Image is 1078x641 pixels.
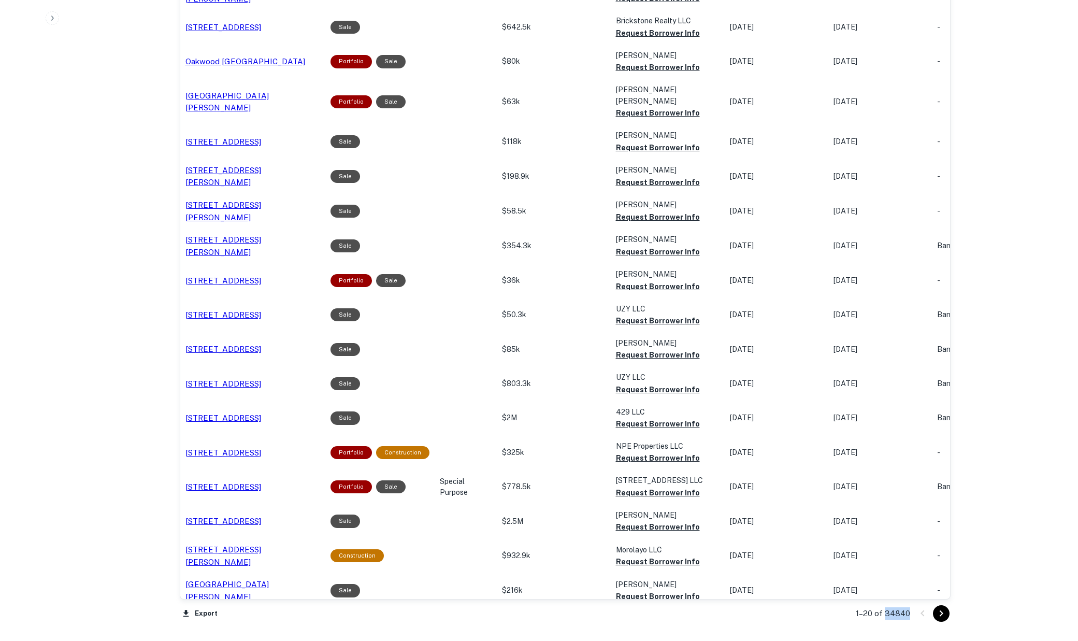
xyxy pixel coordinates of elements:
[937,206,1020,217] p: -
[616,234,720,245] p: [PERSON_NAME]
[330,135,360,148] div: Sale
[330,205,360,218] div: Sale
[185,164,320,189] a: [STREET_ADDRESS][PERSON_NAME]
[730,206,823,217] p: [DATE]
[616,544,720,555] p: Morolayo LLC
[330,274,372,287] div: This is a portfolio loan with 3 properties
[330,480,372,493] div: This is a portfolio loan with 2 properties
[502,240,606,251] p: $354.3k
[616,590,700,603] button: Request Borrower Info
[730,550,823,561] p: [DATE]
[616,372,720,383] p: UZY LLC
[185,309,320,321] a: [STREET_ADDRESS]
[616,176,700,189] button: Request Borrower Info
[833,206,927,217] p: [DATE]
[616,349,700,361] button: Request Borrower Info
[616,84,720,107] p: [PERSON_NAME] [PERSON_NAME]
[833,240,927,251] p: [DATE]
[330,584,360,597] div: Sale
[933,605,950,622] button: Go to next page
[185,378,320,390] a: [STREET_ADDRESS]
[330,515,360,528] div: Sale
[502,550,606,561] p: $932.9k
[185,544,320,568] a: [STREET_ADDRESS][PERSON_NAME]
[730,96,823,107] p: [DATE]
[730,447,823,458] p: [DATE]
[616,280,700,293] button: Request Borrower Info
[616,15,720,26] p: Brickstone Realty LLC
[937,344,1020,355] p: Bank
[616,440,720,452] p: NPE Properties LLC
[185,136,320,148] a: [STREET_ADDRESS]
[833,56,927,67] p: [DATE]
[833,96,927,107] p: [DATE]
[502,344,606,355] p: $85k
[937,447,1020,458] p: -
[833,516,927,527] p: [DATE]
[833,136,927,147] p: [DATE]
[502,171,606,182] p: $198.9k
[616,383,700,396] button: Request Borrower Info
[616,268,720,280] p: [PERSON_NAME]
[502,56,606,67] p: $80k
[730,412,823,423] p: [DATE]
[185,481,320,493] a: [STREET_ADDRESS]
[185,199,320,223] a: [STREET_ADDRESS][PERSON_NAME]
[502,585,606,596] p: $216k
[185,515,320,528] a: [STREET_ADDRESS]
[502,309,606,320] p: $50.3k
[330,95,372,108] div: This is a portfolio loan with 4 properties
[833,378,927,389] p: [DATE]
[730,378,823,389] p: [DATE]
[185,90,320,114] a: [GEOGRAPHIC_DATA][PERSON_NAME]
[616,27,700,39] button: Request Borrower Info
[502,275,606,286] p: $36k
[616,199,720,210] p: [PERSON_NAME]
[730,275,823,286] p: [DATE]
[833,550,927,561] p: [DATE]
[185,234,320,258] p: [STREET_ADDRESS][PERSON_NAME]
[730,56,823,67] p: [DATE]
[1026,558,1078,608] iframe: Chat Widget
[616,521,700,533] button: Request Borrower Info
[730,344,823,355] p: [DATE]
[833,412,927,423] p: [DATE]
[937,22,1020,33] p: -
[185,275,261,287] p: [STREET_ADDRESS]
[937,240,1020,251] p: Bank
[616,211,700,223] button: Request Borrower Info
[937,481,1020,492] p: Bank
[937,550,1020,561] p: -
[937,378,1020,389] p: Bank
[330,308,360,321] div: Sale
[833,447,927,458] p: [DATE]
[730,171,823,182] p: [DATE]
[833,309,927,320] p: [DATE]
[616,61,700,74] button: Request Borrower Info
[616,164,720,176] p: [PERSON_NAME]
[616,475,720,486] p: [STREET_ADDRESS] LLC
[185,136,261,148] p: [STREET_ADDRESS]
[833,275,927,286] p: [DATE]
[730,309,823,320] p: [DATE]
[185,412,320,424] a: [STREET_ADDRESS]
[330,239,360,252] div: Sale
[616,337,720,349] p: [PERSON_NAME]
[502,481,606,492] p: $778.5k
[937,56,1020,67] p: -
[616,50,720,61] p: [PERSON_NAME]
[937,275,1020,286] p: -
[185,447,261,459] p: [STREET_ADDRESS]
[730,240,823,251] p: [DATE]
[502,206,606,217] p: $58.5k
[616,418,700,430] button: Request Borrower Info
[833,585,927,596] p: [DATE]
[730,22,823,33] p: [DATE]
[856,607,910,620] p: 1–20 of 34840
[185,343,261,355] p: [STREET_ADDRESS]
[616,303,720,315] p: UZY LLC
[185,343,320,355] a: [STREET_ADDRESS]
